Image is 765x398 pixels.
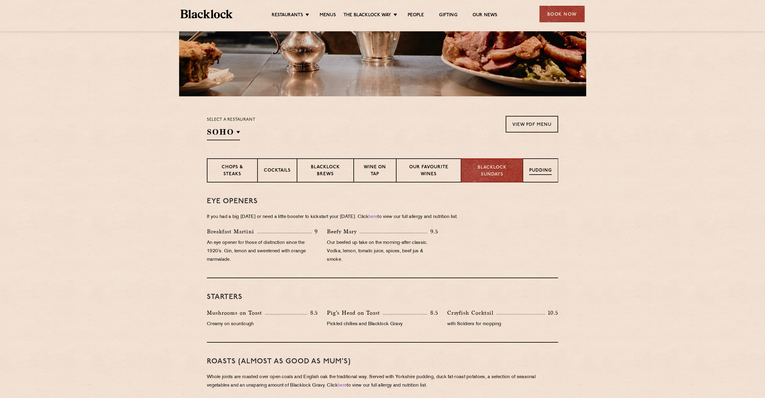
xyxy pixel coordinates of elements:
[213,164,251,178] p: Chops & Steaks
[207,213,558,221] p: If you had a big [DATE] or need a little booster to kickstart your [DATE]. Click to view our full...
[207,309,265,317] p: Mushrooms on Toast
[264,167,291,175] p: Cocktails
[403,164,455,178] p: Our favourite wines
[327,309,383,317] p: Pig’s Head on Toast
[360,164,390,178] p: Wine on Tap
[207,116,255,124] p: Select a restaurant
[338,383,347,388] a: here
[207,358,558,365] h3: Roasts (Almost as good as Mum's)
[207,227,257,236] p: Breakfast Martini
[545,309,558,317] p: 10.5
[320,12,336,19] a: Menus
[327,227,360,236] p: Beefy Mary
[343,12,391,19] a: The Blacklock Way
[327,239,438,264] p: Our beefed up take on the morning-after classic. Vodka, lemon, tomato juice, spices, beef jus & s...
[439,12,457,19] a: Gifting
[311,228,318,235] p: 9
[473,12,498,19] a: Our News
[447,309,497,317] p: Crayfish Cocktail
[181,10,233,18] img: BL_Textured_Logo-footer-cropped.svg
[368,215,378,219] a: here
[272,12,303,19] a: Restaurants
[467,164,517,178] p: Blacklock Sundays
[427,309,438,317] p: 8.5
[207,293,558,301] h3: Starters
[529,167,552,175] p: Pudding
[207,127,240,140] h2: SOHO
[207,373,558,390] p: Whole joints are roasted over open coals and English oak the traditional way. Served with Yorkshi...
[447,320,558,328] p: with Soldiers for mopping
[207,239,318,264] p: An eye opener for those of distinction since the 1920’s. Gin, lemon and sweetened with orange mar...
[408,12,424,19] a: People
[506,116,558,132] a: View PDF Menu
[303,164,347,178] p: Blacklock Brews
[207,320,318,328] p: Creamy on sourdough
[539,6,585,22] div: Book Now
[427,228,438,235] p: 9.5
[307,309,318,317] p: 8.5
[327,320,438,328] p: Pickled chillies and Blacklock Gravy
[207,197,558,205] h3: Eye openers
